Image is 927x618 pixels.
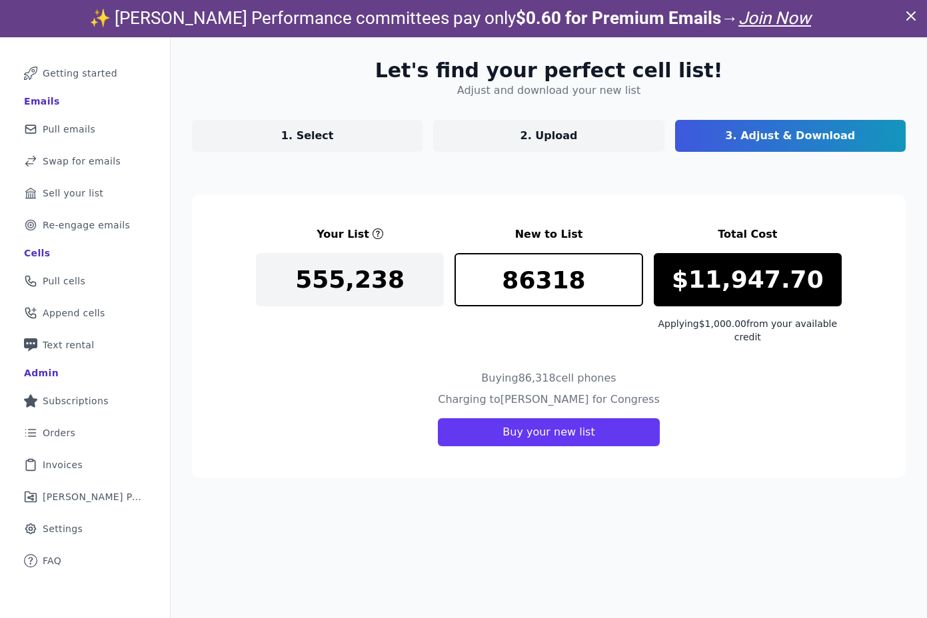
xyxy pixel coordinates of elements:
a: FAQ [11,546,159,575]
h3: Your List [317,226,369,242]
a: Getting started [11,59,159,88]
a: Subscriptions [11,386,159,416]
a: [PERSON_NAME] Performance [11,482,159,511]
span: Re-engage emails [43,218,130,232]
p: 1. Select [281,128,334,144]
a: 3. Adjust & Download [675,120,906,152]
span: Invoices [43,458,83,471]
a: Re-engage emails [11,210,159,240]
div: Emails [24,95,60,108]
span: Subscriptions [43,394,109,408]
a: Append cells [11,298,159,328]
button: Buy your new list [438,418,659,446]
div: Cells [24,246,50,260]
span: Append cells [43,306,105,320]
span: Pull cells [43,274,85,288]
span: Orders [43,426,75,440]
a: Settings [11,514,159,543]
p: $11,947.70 [672,266,824,293]
h3: New to List [455,226,642,242]
h4: Buying 86,318 cell phones [481,370,616,386]
a: 2. Upload [433,120,664,152]
a: Sell your list [11,178,159,208]
a: Pull emails [11,115,159,144]
a: Swap for emails [11,147,159,176]
div: Applying $1,000.00 from your available credit [654,317,842,344]
p: 2. Upload [520,128,578,144]
span: Sell your list [43,186,103,200]
span: Text rental [43,338,95,352]
span: Getting started [43,67,117,80]
a: Invoices [11,450,159,479]
h4: Adjust and download your new list [457,83,640,99]
a: Pull cells [11,266,159,296]
span: Settings [43,522,83,535]
span: [PERSON_NAME] Performance [43,490,143,503]
div: Admin [24,366,59,380]
span: Swap for emails [43,154,121,168]
a: 1. Select [192,120,423,152]
p: 555,238 [295,266,405,293]
h2: Let's find your perfect cell list! [375,59,723,83]
span: FAQ [43,554,61,567]
a: Text rental [11,330,159,360]
p: 3. Adjust & Download [725,128,855,144]
a: Orders [11,418,159,448]
h3: Total Cost [654,226,842,242]
h4: Charging to [PERSON_NAME] for Congress [438,392,660,408]
span: Pull emails [43,123,95,136]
